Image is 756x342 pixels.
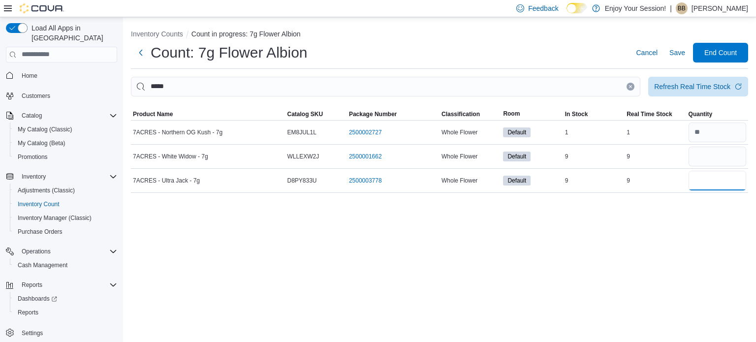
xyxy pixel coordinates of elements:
span: 7ACRES - Ultra Jack - 7g [133,177,200,185]
span: Cash Management [14,259,117,271]
a: Customers [18,90,54,102]
button: Settings [2,325,121,340]
span: Quantity [689,110,713,118]
button: Cash Management [10,258,121,272]
nav: An example of EuiBreadcrumbs [131,29,748,41]
span: 7ACRES - Northern OG Kush - 7g [133,128,222,136]
div: 9 [625,175,686,187]
a: 2500003778 [349,177,382,185]
span: Inventory Count [14,198,117,210]
button: Inventory Count [10,197,121,211]
span: Inventory Count [18,200,60,208]
a: Promotions [14,151,52,163]
div: Refresh Real Time Stock [654,82,730,92]
span: Operations [22,248,51,255]
p: | [670,2,672,14]
button: Inventory Counts [131,30,183,38]
span: Adjustments (Classic) [14,185,117,196]
a: 2500001662 [349,153,382,160]
button: Save [665,43,689,62]
button: Catalog [18,110,46,122]
span: BB [678,2,686,14]
span: Promotions [14,151,117,163]
a: My Catalog (Beta) [14,137,69,149]
span: My Catalog (Classic) [14,124,117,135]
span: Adjustments (Classic) [18,187,75,194]
button: Customers [2,89,121,103]
span: Package Number [349,110,397,118]
span: WLLEXW2J [287,153,319,160]
span: Default [507,152,526,161]
a: Inventory Manager (Classic) [14,212,95,224]
button: End Count [693,43,748,62]
button: Reports [2,278,121,292]
span: 7ACRES - White Widow - 7g [133,153,208,160]
button: Reports [18,279,46,291]
button: Next [131,43,151,62]
button: Adjustments (Classic) [10,184,121,197]
span: End Count [704,48,737,58]
span: Reports [14,307,117,318]
button: Product Name [131,108,285,120]
span: My Catalog (Beta) [18,139,65,147]
span: My Catalog (Classic) [18,125,72,133]
button: Inventory [18,171,50,183]
a: Cash Management [14,259,71,271]
input: This is a search bar. After typing your query, hit enter to filter the results lower in the page. [131,77,640,96]
div: 1 [625,126,686,138]
button: In Stock [563,108,625,120]
span: Dashboards [18,295,57,303]
div: 9 [563,151,625,162]
span: Whole Flower [441,153,477,160]
a: My Catalog (Classic) [14,124,76,135]
span: Catalog SKU [287,110,323,118]
button: Inventory [2,170,121,184]
span: Default [503,127,531,137]
span: Room [503,110,520,118]
input: Dark Mode [567,3,587,13]
span: Default [503,176,531,186]
span: Feedback [528,3,558,13]
span: Cash Management [18,261,67,269]
div: Britney Buckley [676,2,688,14]
span: Inventory [18,171,117,183]
button: Real Time Stock [625,108,686,120]
div: 9 [563,175,625,187]
span: Catalog [22,112,42,120]
span: Whole Flower [441,177,477,185]
button: Home [2,68,121,83]
span: Settings [18,326,117,339]
button: My Catalog (Classic) [10,123,121,136]
button: Operations [18,246,55,257]
span: Dashboards [14,293,117,305]
span: Reports [18,279,117,291]
span: Customers [22,92,50,100]
div: 1 [563,126,625,138]
a: Home [18,70,41,82]
button: Inventory Manager (Classic) [10,211,121,225]
p: [PERSON_NAME] [692,2,748,14]
button: Catalog [2,109,121,123]
button: Reports [10,306,121,319]
span: Product Name [133,110,173,118]
button: Cancel [632,43,661,62]
span: Catalog [18,110,117,122]
span: Save [669,48,685,58]
h1: Count: 7g Flower Albion [151,43,308,62]
a: Dashboards [14,293,61,305]
span: Home [18,69,117,82]
button: Clear input [627,83,634,91]
span: Real Time Stock [627,110,672,118]
span: Operations [18,246,117,257]
span: Default [503,152,531,161]
button: Package Number [347,108,440,120]
button: Operations [2,245,121,258]
p: Enjoy Your Session! [605,2,666,14]
a: Purchase Orders [14,226,66,238]
span: Default [507,128,526,137]
button: My Catalog (Beta) [10,136,121,150]
button: Count in progress: 7g Flower Albion [191,30,301,38]
span: My Catalog (Beta) [14,137,117,149]
button: Refresh Real Time Stock [648,77,748,96]
a: 2500002727 [349,128,382,136]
